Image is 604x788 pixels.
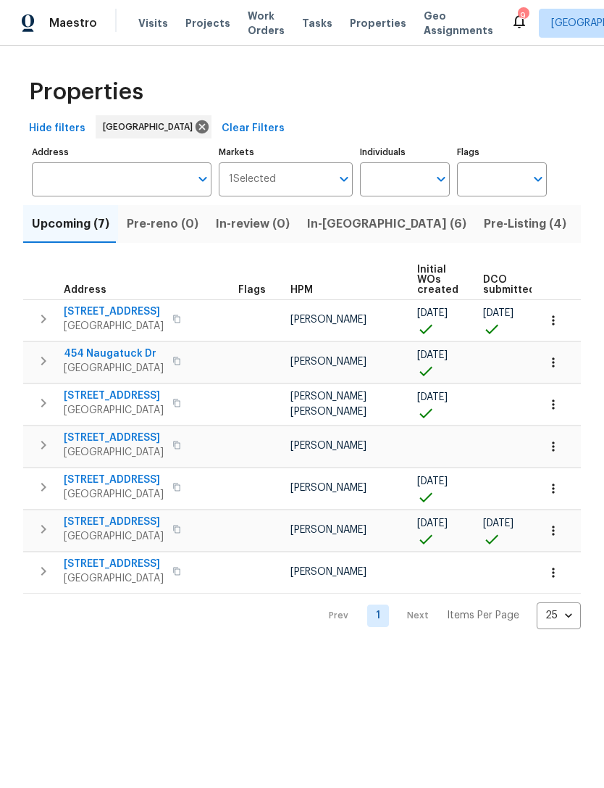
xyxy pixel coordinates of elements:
span: [STREET_ADDRESS] [64,515,164,529]
span: Flags [238,285,266,295]
span: Geo Assignments [424,9,493,38]
span: Properties [29,85,143,99]
span: [GEOGRAPHIC_DATA] [64,403,164,418]
span: Pre-reno (0) [127,214,198,234]
span: [DATE] [483,518,513,528]
span: [STREET_ADDRESS] [64,473,164,487]
button: Open [528,169,548,189]
span: Properties [350,16,406,30]
div: 25 [537,597,581,634]
span: [STREET_ADDRESS] [64,304,164,319]
span: [GEOGRAPHIC_DATA] [64,529,164,544]
span: 1 Selected [229,173,276,186]
label: Individuals [360,148,450,157]
label: Markets [219,148,353,157]
button: Open [193,169,213,189]
span: 454 Naugatuck Dr [64,347,164,361]
button: Open [431,169,451,189]
nav: Pagination Navigation [315,602,581,629]
span: [PERSON_NAME] [290,357,366,367]
label: Flags [457,148,547,157]
span: Initial WOs created [417,265,458,295]
span: [GEOGRAPHIC_DATA] [64,445,164,460]
span: [DATE] [417,392,448,402]
p: Items Per Page [447,608,519,623]
span: [GEOGRAPHIC_DATA] [103,120,198,134]
span: Clear Filters [222,120,285,138]
span: DCO submitted [483,275,535,295]
span: [GEOGRAPHIC_DATA] [64,319,164,333]
span: Upcoming (7) [32,214,109,234]
span: Visits [138,16,168,30]
span: [PERSON_NAME] [290,483,366,493]
span: Work Orders [248,9,285,38]
span: Hide filters [29,120,85,138]
span: In-[GEOGRAPHIC_DATA] (6) [307,214,466,234]
span: [STREET_ADDRESS] [64,431,164,445]
span: Maestro [49,16,97,30]
span: [PERSON_NAME] [290,315,366,325]
div: [GEOGRAPHIC_DATA] [96,115,211,138]
span: Tasks [302,18,332,28]
span: [DATE] [417,476,448,486]
span: [DATE] [417,350,448,360]
label: Address [32,148,211,157]
span: [STREET_ADDRESS] [64,389,164,403]
button: Hide filters [23,115,91,142]
span: [PERSON_NAME] [PERSON_NAME] [290,391,366,416]
span: Address [64,285,106,295]
span: [DATE] [483,308,513,318]
span: In-review (0) [216,214,290,234]
span: [GEOGRAPHIC_DATA] [64,571,164,586]
span: [GEOGRAPHIC_DATA] [64,361,164,376]
span: [DATE] [417,518,448,528]
div: 9 [518,9,528,23]
button: Clear Filters [216,115,290,142]
span: [PERSON_NAME] [290,525,366,535]
span: HPM [290,285,313,295]
button: Open [334,169,354,189]
span: Pre-Listing (4) [484,214,566,234]
span: [GEOGRAPHIC_DATA] [64,487,164,502]
a: Goto page 1 [367,605,389,627]
span: [DATE] [417,308,448,318]
span: Projects [185,16,230,30]
span: [PERSON_NAME] [290,567,366,577]
span: [PERSON_NAME] [290,441,366,451]
span: [STREET_ADDRESS] [64,557,164,571]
